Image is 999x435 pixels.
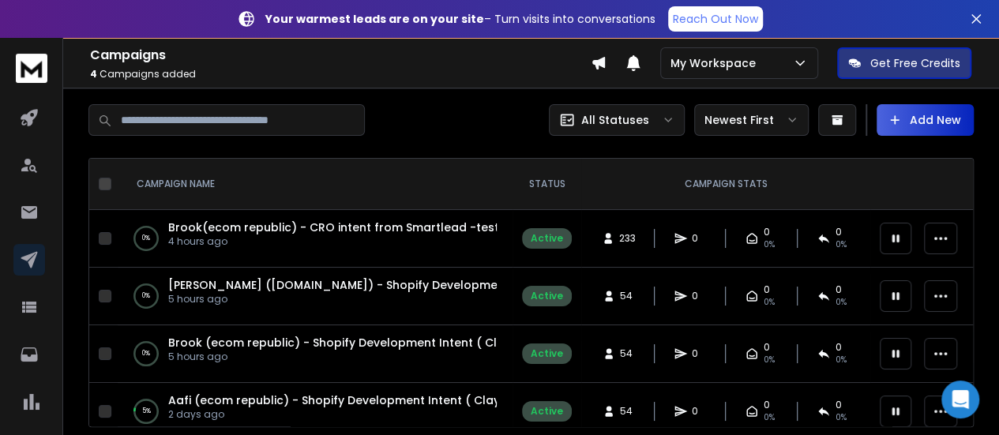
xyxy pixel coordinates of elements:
[877,104,974,136] button: Add New
[620,290,636,302] span: 54
[620,347,636,360] span: 54
[142,346,150,362] p: 0 %
[90,68,591,81] p: Campaigns added
[835,238,846,251] span: 0%
[620,405,636,418] span: 54
[513,159,581,210] th: STATUS
[835,354,846,366] span: 0%
[763,399,769,411] span: 0
[168,277,593,293] a: [PERSON_NAME] ([DOMAIN_NAME]) - Shopify Development Intent ( Clay )
[581,112,649,128] p: All Statuses
[118,325,513,383] td: 0%Brook (ecom republic) - Shopify Development Intent ( Clay )5 hours ago
[265,11,655,27] p: – Turn visits into conversations
[118,210,513,268] td: 0%Brook(ecom republic) - CRO intent from Smartlead -testing4 hours ago
[168,351,497,363] p: 5 hours ago
[835,341,841,354] span: 0
[581,159,870,210] th: CAMPAIGN STATS
[531,347,563,360] div: Active
[619,232,636,245] span: 233
[870,55,960,71] p: Get Free Credits
[692,405,708,418] span: 0
[763,238,774,251] span: 0%
[142,231,150,246] p: 0 %
[670,55,762,71] p: My Workspace
[692,347,708,360] span: 0
[90,46,591,65] h1: Campaigns
[835,296,846,309] span: 0%
[168,408,497,421] p: 2 days ago
[142,403,151,419] p: 5 %
[763,283,769,296] span: 0
[763,296,774,309] span: 0%
[168,392,509,408] a: Aafi (ecom republic) - Shopify Development Intent ( Clay )
[668,6,763,32] a: Reach Out Now
[835,226,841,238] span: 0
[90,67,97,81] span: 4
[118,268,513,325] td: 0%[PERSON_NAME] ([DOMAIN_NAME]) - Shopify Development Intent ( Clay )5 hours ago
[673,11,758,27] p: Reach Out Now
[835,411,846,424] span: 0%
[763,341,769,354] span: 0
[265,11,484,27] strong: Your warmest leads are on your site
[692,232,708,245] span: 0
[168,335,520,351] a: Brook (ecom republic) - Shopify Development Intent ( Clay )
[16,54,47,83] img: logo
[837,47,971,79] button: Get Free Credits
[531,405,563,418] div: Active
[763,226,769,238] span: 0
[835,399,841,411] span: 0
[531,290,563,302] div: Active
[694,104,809,136] button: Newest First
[941,381,979,418] div: Open Intercom Messenger
[168,235,497,248] p: 4 hours ago
[835,283,841,296] span: 0
[168,219,516,235] a: Brook(ecom republic) - CRO intent from Smartlead -testing
[531,232,563,245] div: Active
[692,290,708,302] span: 0
[142,288,150,304] p: 0 %
[763,354,774,366] span: 0%
[763,411,774,424] span: 0%
[168,293,497,306] p: 5 hours ago
[118,159,513,210] th: CAMPAIGN NAME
